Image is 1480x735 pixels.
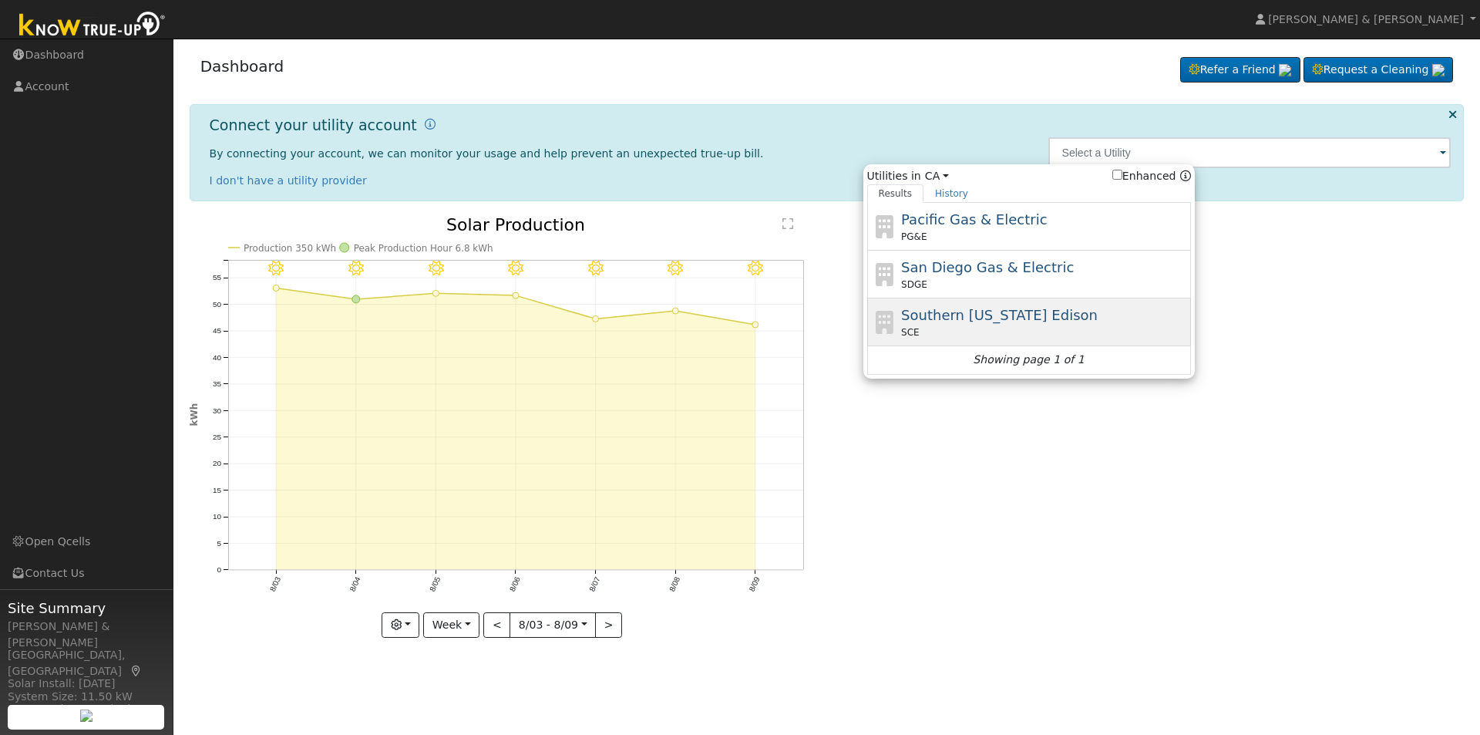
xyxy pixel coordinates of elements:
span: SDGE [901,278,927,292]
a: Request a Cleaning [1303,57,1453,83]
i: 8/05 - Clear [428,261,443,276]
circle: onclick="" [752,322,758,328]
text: 5 [217,539,221,548]
text: 8/08 [668,575,681,593]
text: 15 [212,486,221,494]
text: 45 [212,327,221,335]
text: 35 [212,379,221,388]
label: Enhanced [1112,168,1176,184]
a: Map [129,665,143,677]
circle: onclick="" [432,291,439,297]
img: retrieve [1279,64,1291,76]
div: Solar Install: [DATE] [8,676,165,692]
i: 8/09 - Clear [748,261,763,276]
input: Select a Utility [1048,137,1451,168]
a: Refer a Friend [1180,57,1300,83]
text: 8/05 [428,575,442,593]
div: System Size: 11.50 kW [8,689,165,705]
a: Results [867,184,924,203]
button: > [595,612,622,639]
button: 8/03 - 8/09 [510,612,596,639]
text: 40 [212,353,221,362]
text: Production 350 kWh [244,243,336,254]
img: retrieve [80,710,92,722]
div: Storage Size: 20.0 kWh [8,701,165,717]
span: Show enhanced providers [1112,168,1191,184]
a: I don't have a utility provider [210,174,367,187]
input: Enhanced [1112,170,1122,180]
i: 8/08 - Clear [668,261,683,276]
i: Showing page 1 of 1 [973,352,1084,368]
span: SCE [901,325,920,339]
button: < [483,612,510,639]
a: CA [925,168,949,184]
circle: onclick="" [273,285,279,292]
text: kWh [189,403,200,427]
text: 25 [212,433,221,441]
span: [PERSON_NAME] & [PERSON_NAME] [1268,13,1464,25]
span: San Diego Gas & Electric [901,259,1074,275]
text: 8/03 [268,575,282,593]
text: Solar Production [446,215,585,234]
span: Pacific Gas & Electric [901,211,1047,228]
text: 20 [212,460,221,468]
i: 8/07 - MostlyClear [588,261,604,276]
text: 55 [212,274,221,282]
span: Utilities in [867,168,1191,184]
img: retrieve [1432,64,1445,76]
a: Enhanced Providers [1180,170,1191,182]
span: Site Summary [8,598,165,619]
span: By connecting your account, we can monitor your usage and help prevent an unexpected true-up bill. [210,147,764,160]
text: 8/04 [348,575,362,593]
h1: Connect your utility account [210,116,417,134]
div: [GEOGRAPHIC_DATA], [GEOGRAPHIC_DATA] [8,647,165,679]
i: 8/03 - Clear [268,261,284,276]
text: 50 [212,300,221,308]
button: Week [423,612,479,639]
circle: onclick="" [351,295,359,303]
text: Peak Production Hour 6.8 kWh [353,243,493,254]
text: 8/09 [748,575,762,593]
text:  [782,217,793,230]
text: 8/07 [587,575,601,593]
img: Know True-Up [12,8,173,43]
span: Southern [US_STATE] Edison [901,307,1098,323]
text: 30 [212,406,221,415]
circle: onclick="" [592,316,598,322]
text: 10 [212,513,221,521]
i: 8/06 - MostlyClear [508,261,523,276]
circle: onclick="" [513,292,519,298]
a: History [923,184,980,203]
a: Dashboard [200,57,284,76]
circle: onclick="" [672,308,678,314]
div: [PERSON_NAME] & [PERSON_NAME] [8,619,165,651]
text: 8/06 [508,575,522,593]
span: PG&E [901,230,927,244]
text: 0 [217,566,221,575]
i: 8/04 - Clear [348,261,364,276]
